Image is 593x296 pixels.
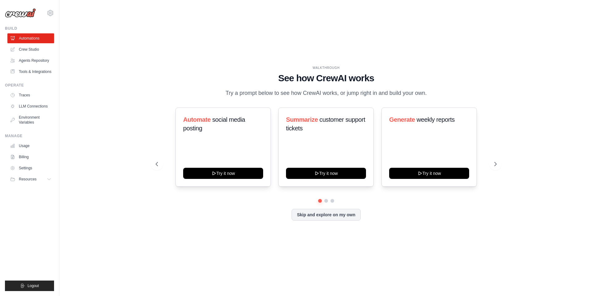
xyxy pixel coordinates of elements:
h1: See how CrewAI works [156,73,497,84]
div: Operate [5,83,54,88]
a: Crew Studio [7,44,54,54]
button: Skip and explore on my own [292,209,360,221]
span: customer support tickets [286,116,365,132]
span: Generate [389,116,415,123]
button: Try it now [389,168,469,179]
span: weekly reports [416,116,454,123]
a: Environment Variables [7,112,54,127]
div: WALKTHROUGH [156,66,497,70]
a: Settings [7,163,54,173]
div: Build [5,26,54,31]
button: Resources [7,174,54,184]
a: Usage [7,141,54,151]
a: Traces [7,90,54,100]
a: Tools & Integrations [7,67,54,77]
button: Logout [5,281,54,291]
span: Resources [19,177,36,182]
a: Agents Repository [7,56,54,66]
span: social media posting [183,116,245,132]
span: Automate [183,116,211,123]
span: Logout [27,283,39,288]
button: Try it now [183,168,263,179]
a: LLM Connections [7,101,54,111]
span: Summarize [286,116,318,123]
a: Automations [7,33,54,43]
p: Try a prompt below to see how CrewAI works, or jump right in and build your own. [222,89,430,98]
img: Logo [5,8,36,18]
button: Try it now [286,168,366,179]
a: Billing [7,152,54,162]
div: Manage [5,133,54,138]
